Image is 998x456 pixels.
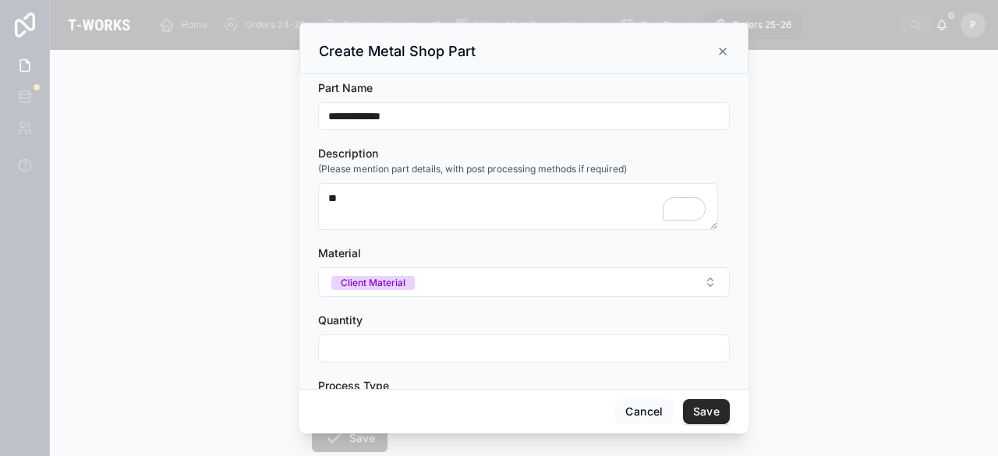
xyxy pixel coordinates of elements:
span: Description [318,147,378,160]
div: Client Material [341,276,405,290]
span: Part Name [318,81,373,94]
h3: Create Metal Shop Part [319,42,476,61]
span: Process Type [318,379,389,392]
span: Quantity [318,313,363,327]
span: Material [318,246,361,260]
button: Save [683,399,730,424]
button: Select Button [318,267,730,297]
textarea: To enrich screen reader interactions, please activate Accessibility in Grammarly extension settings [318,183,718,230]
span: (Please mention part details, with post processing methods if required) [318,163,627,175]
button: Cancel [615,399,673,424]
